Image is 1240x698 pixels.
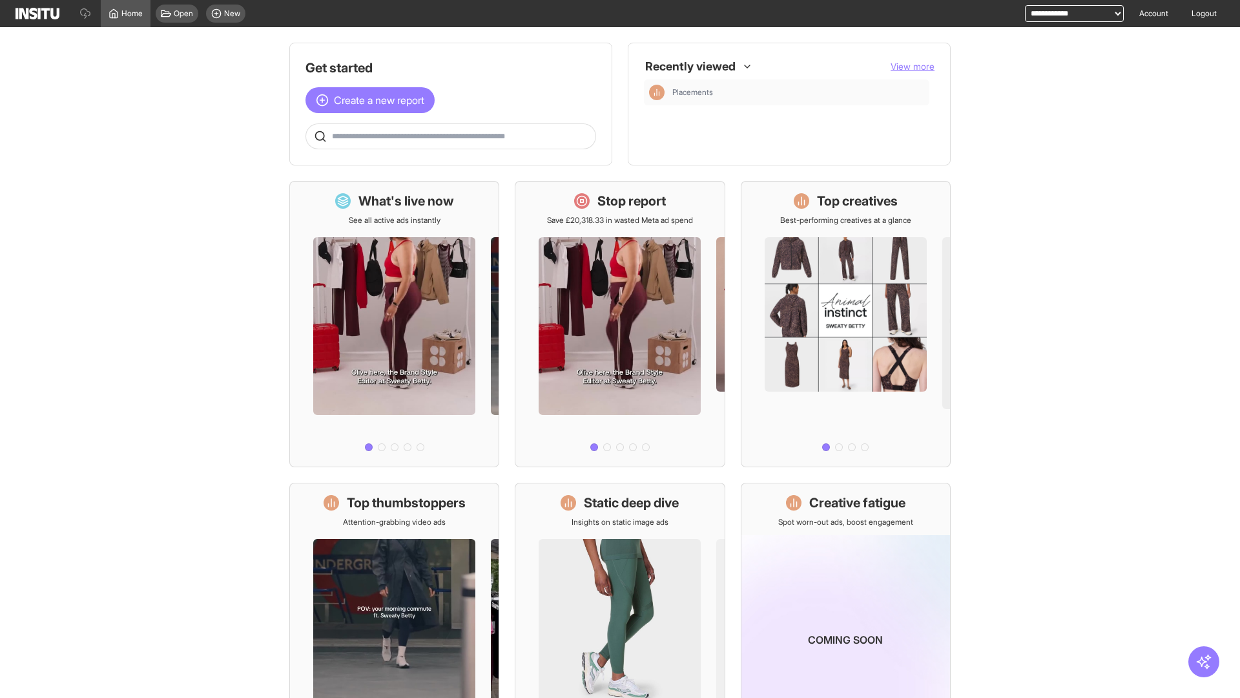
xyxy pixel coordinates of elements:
[334,92,424,108] span: Create a new report
[515,181,725,467] a: Stop reportSave £20,318.33 in wasted Meta ad spend
[305,87,435,113] button: Create a new report
[15,8,59,19] img: Logo
[597,192,666,210] h1: Stop report
[584,494,679,512] h1: Static deep dive
[343,517,446,527] p: Attention-grabbing video ads
[741,181,951,467] a: Top creativesBest-performing creatives at a glance
[349,215,440,226] p: See all active ads instantly
[174,8,193,19] span: Open
[780,215,911,226] p: Best-performing creatives at a glance
[891,61,935,72] span: View more
[649,85,665,100] div: Insights
[289,181,499,467] a: What's live nowSee all active ads instantly
[224,8,240,19] span: New
[572,517,668,527] p: Insights on static image ads
[547,215,693,226] p: Save £20,318.33 in wasted Meta ad spend
[358,192,454,210] h1: What's live now
[817,192,898,210] h1: Top creatives
[121,8,143,19] span: Home
[672,87,924,98] span: Placements
[672,87,713,98] span: Placements
[305,59,596,77] h1: Get started
[891,60,935,73] button: View more
[347,494,466,512] h1: Top thumbstoppers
